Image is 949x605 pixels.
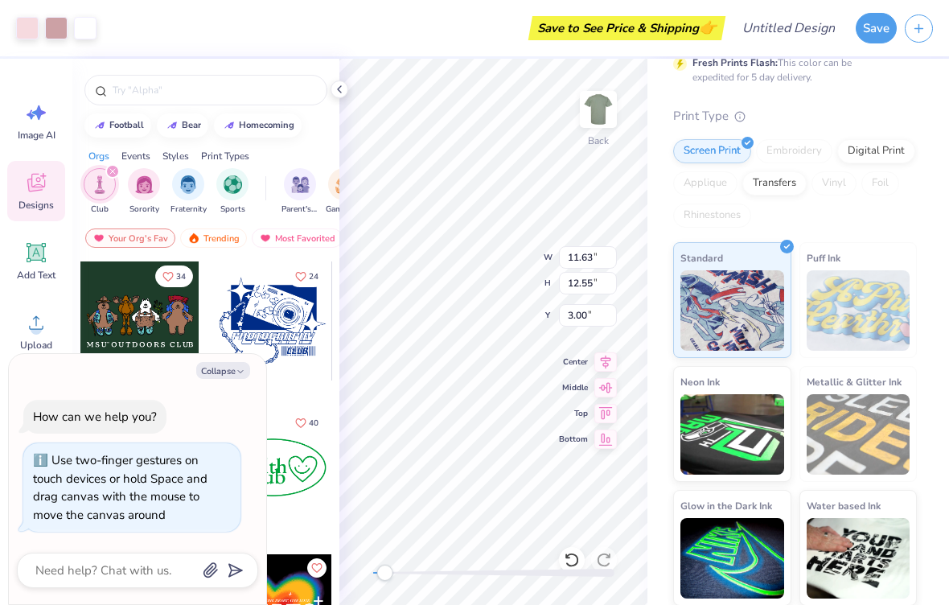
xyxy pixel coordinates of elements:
img: Game Day Image [335,175,354,194]
img: Standard [680,270,784,351]
div: filter for Parent's Weekend [281,168,318,216]
span: Add Text [17,269,55,282]
img: Club Image [91,175,109,194]
div: Your Org's Fav [85,228,175,248]
span: Center [559,356,588,368]
img: Parent's Weekend Image [291,175,310,194]
button: Like [155,265,193,287]
span: 40 [309,419,318,427]
div: Most Favorited [252,228,343,248]
button: filter button [170,168,207,216]
img: Metallic & Glitter Ink [807,394,910,475]
img: trend_line.gif [223,121,236,130]
span: Parent's Weekend [281,204,318,216]
div: bear [182,121,201,130]
div: Rhinestones [673,204,751,228]
img: Back [582,93,614,126]
span: Middle [559,381,588,394]
div: filter for Fraternity [170,168,207,216]
img: trend_line.gif [93,121,106,130]
img: trending.gif [187,233,200,244]
input: Try "Alpha" [111,82,317,98]
div: Accessibility label [376,565,392,581]
div: Screen Print [673,139,751,163]
img: Sports Image [224,175,242,194]
button: Like [288,412,326,434]
img: Water based Ink [807,518,910,599]
span: Neon Ink [680,373,720,390]
div: How can we help you? [33,409,157,425]
div: Print Type [673,107,917,126]
span: Game Day [326,204,363,216]
img: trend_line.gif [166,121,179,130]
div: Applique [673,171,737,195]
strong: Fresh Prints Flash: [692,56,778,69]
button: Save [856,13,897,43]
button: homecoming [214,113,302,138]
div: Save to See Price & Shipping [532,16,721,40]
div: Use two-finger gestures on touch devices or hold Space and drag canvas with the mouse to move the... [33,452,207,523]
div: Vinyl [811,171,857,195]
button: Collapse [196,362,250,379]
span: 24 [309,273,318,281]
button: filter button [216,168,249,216]
span: Sorority [129,204,159,216]
div: filter for Club [84,168,116,216]
div: Transfers [742,171,807,195]
button: filter button [128,168,160,216]
span: 34 [176,273,186,281]
button: Like [288,265,326,287]
div: filter for Sorority [128,168,160,216]
span: Standard [680,249,723,266]
span: Top [559,407,588,420]
button: filter button [281,168,318,216]
div: filter for Sports [216,168,249,216]
button: filter button [84,168,116,216]
span: Sports [220,204,245,216]
button: bear [157,113,208,138]
span: Metallic & Glitter Ink [807,373,902,390]
img: most_fav.gif [92,233,105,244]
span: Image AI [18,129,55,142]
div: Digital Print [837,139,915,163]
div: Events [121,149,150,163]
span: Designs [18,199,54,212]
img: Fraternity Image [179,175,197,194]
div: Trending [180,228,247,248]
div: Foil [861,171,899,195]
span: Fraternity [170,204,207,216]
img: Puff Ink [807,270,910,351]
input: Untitled Design [729,12,848,44]
div: Orgs [88,149,109,163]
span: Glow in the Dark Ink [680,497,772,514]
span: Upload [20,339,52,352]
div: filter for Game Day [326,168,363,216]
div: Embroidery [756,139,832,163]
div: Back [588,134,609,148]
img: most_fav.gif [259,233,272,244]
div: football [109,121,144,130]
img: Neon Ink [680,394,784,475]
button: Like [307,558,327,578]
div: Styles [162,149,189,163]
img: Sorority Image [135,175,154,194]
img: Glow in the Dark Ink [680,518,784,599]
button: filter button [326,168,363,216]
span: Water based Ink [807,497,881,514]
button: football [84,113,151,138]
div: This color can be expedited for 5 day delivery. [692,56,890,84]
div: homecoming [239,121,294,130]
span: Club [91,204,109,216]
div: Print Types [201,149,249,163]
span: 👉 [699,18,717,37]
span: Puff Ink [807,249,840,266]
span: Bottom [559,433,588,446]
